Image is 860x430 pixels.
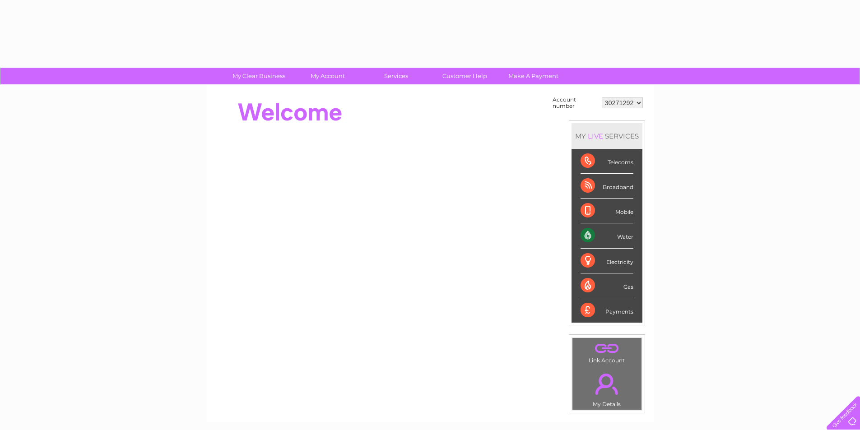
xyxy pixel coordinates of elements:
div: Mobile [581,199,633,223]
div: MY SERVICES [572,123,642,149]
a: My Clear Business [222,68,296,84]
a: My Account [290,68,365,84]
div: Broadband [581,174,633,199]
div: LIVE [586,132,605,140]
td: My Details [572,366,642,410]
div: Water [581,223,633,248]
a: . [575,340,639,356]
div: Electricity [581,249,633,273]
td: Account number [550,94,600,111]
div: Telecoms [581,149,633,174]
td: Link Account [572,338,642,366]
a: . [575,368,639,400]
div: Payments [581,298,633,323]
a: Services [359,68,433,84]
a: Customer Help [428,68,502,84]
a: Make A Payment [496,68,571,84]
div: Gas [581,273,633,298]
